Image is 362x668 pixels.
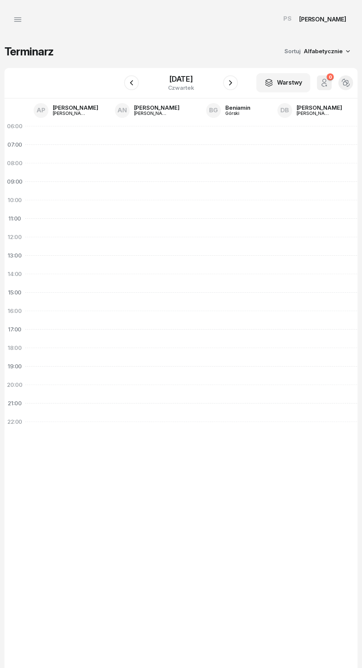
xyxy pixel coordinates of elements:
div: Beniamin [225,105,250,110]
span: BG [209,107,218,113]
span: PS [283,16,291,22]
a: AN[PERSON_NAME][PERSON_NAME] [109,101,185,120]
div: 19:00 [4,357,25,376]
button: Sortuj Alfabetycznie [276,44,358,59]
div: [PERSON_NAME] [297,105,342,110]
div: 21:00 [4,394,25,413]
span: AN [117,107,127,113]
a: BGBeniaminGórski [200,101,256,120]
a: AP[PERSON_NAME][PERSON_NAME] [28,101,104,120]
div: [DATE] [168,75,194,83]
span: Sortuj [284,47,302,56]
div: 12:00 [4,228,25,246]
div: 14:00 [4,265,25,283]
div: 18:00 [4,339,25,357]
div: [PERSON_NAME] [53,105,98,110]
button: Warstwy [256,73,310,92]
a: DB[PERSON_NAME][PERSON_NAME] [271,101,348,120]
span: Alfabetycznie [304,48,343,55]
div: czwartek [168,85,194,91]
div: 06:00 [4,117,25,136]
div: [PERSON_NAME] [299,16,346,22]
h1: Terminarz [4,45,54,58]
div: 0 [327,74,334,81]
div: 08:00 [4,154,25,173]
div: 11:00 [4,209,25,228]
div: 10:00 [4,191,25,209]
div: 16:00 [4,302,25,320]
div: [PERSON_NAME] [134,111,170,116]
div: [PERSON_NAME] [53,111,88,116]
button: 0 [317,75,332,90]
div: [PERSON_NAME] [297,111,332,116]
span: AP [37,107,45,113]
div: [PERSON_NAME] [134,105,180,110]
div: 07:00 [4,136,25,154]
div: Warstwy [264,78,302,88]
div: Górski [225,111,250,116]
div: 22:00 [4,413,25,431]
div: 13:00 [4,246,25,265]
div: 17:00 [4,320,25,339]
span: DB [280,107,289,113]
div: 09:00 [4,173,25,191]
div: 15:00 [4,283,25,302]
div: 20:00 [4,376,25,394]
